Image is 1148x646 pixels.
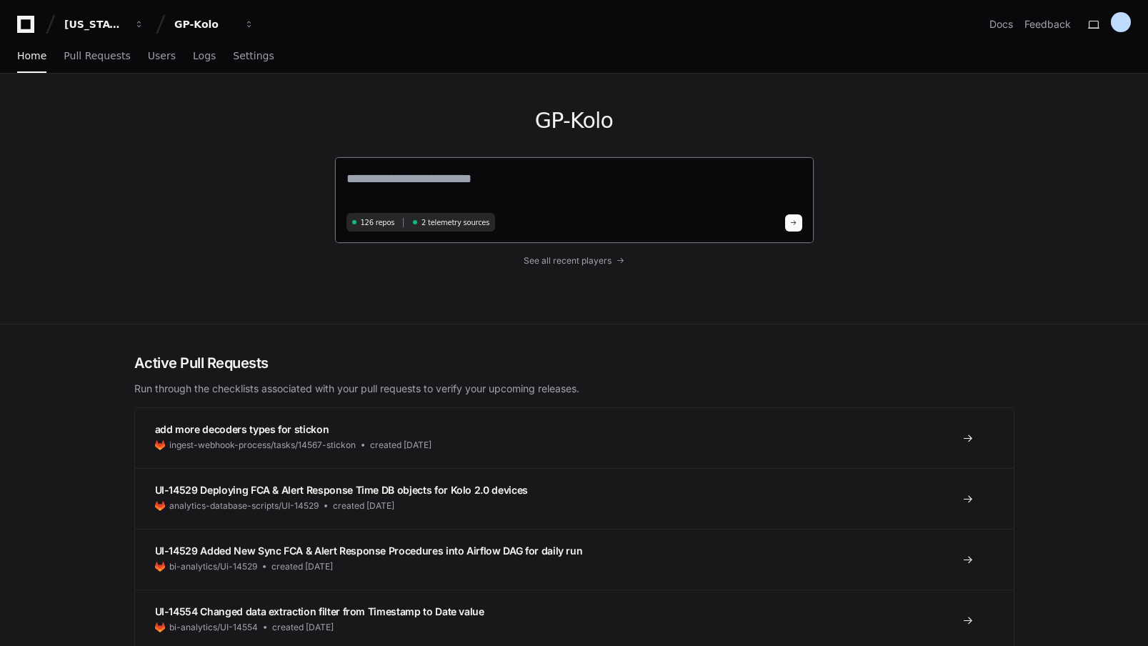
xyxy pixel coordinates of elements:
button: Feedback [1024,17,1071,31]
a: Pull Requests [64,40,130,73]
a: Docs [989,17,1013,31]
a: Settings [233,40,274,73]
a: UI-14529 Deploying FCA & Alert Response Time DB objects for Kolo 2.0 devicesanalytics-database-sc... [135,468,1014,529]
h1: GP-Kolo [334,108,814,134]
a: Logs [193,40,216,73]
span: analytics-database-scripts/UI-14529 [169,500,319,512]
p: Run through the checklists associated with your pull requests to verify your upcoming releases. [134,382,1014,396]
div: [US_STATE] Pacific [64,17,126,31]
span: Home [17,51,46,60]
a: UI-14529 Added New Sync FCA & Alert Response Procedures into Airflow DAG for daily runbi-analytic... [135,529,1014,590]
span: created [DATE] [333,500,394,512]
span: Users [148,51,176,60]
span: 126 repos [361,217,395,228]
span: Settings [233,51,274,60]
button: [US_STATE] Pacific [59,11,150,37]
button: GP-Kolo [169,11,260,37]
span: UI-14529 Added New Sync FCA & Alert Response Procedures into Airflow DAG for daily run [155,545,583,557]
a: Users [148,40,176,73]
span: Logs [193,51,216,60]
span: created [DATE] [271,561,333,572]
span: ingest-webhook-process/tasks/14567-stickon [169,439,356,451]
span: bi-analytics/Ui-14529 [169,561,257,572]
h2: Active Pull Requests [134,353,1014,373]
a: See all recent players [334,255,814,267]
span: UI-14529 Deploying FCA & Alert Response Time DB objects for Kolo 2.0 devices [155,484,528,496]
span: 2 telemetry sources [421,217,489,228]
span: See all recent players [524,255,612,267]
span: created [DATE] [272,622,334,633]
span: bi-analytics/UI-14554 [169,622,258,633]
div: GP-Kolo [174,17,236,31]
a: add more decoders types for stickoningest-webhook-process/tasks/14567-stickoncreated [DATE] [135,408,1014,468]
span: add more decoders types for stickon [155,423,329,435]
span: created [DATE] [370,439,431,451]
span: UI-14554 Changed data extraction filter from Timestamp to Date value [155,605,484,617]
a: Home [17,40,46,73]
span: Pull Requests [64,51,130,60]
